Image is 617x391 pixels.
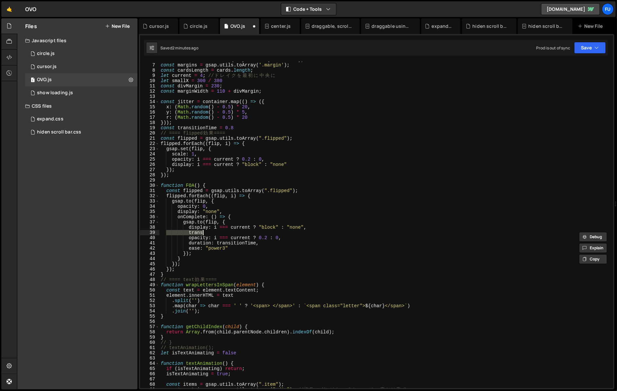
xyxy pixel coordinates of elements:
[140,62,159,68] div: 7
[473,23,509,29] div: hiden scroll bar.css
[25,113,137,126] div: expand.css
[140,251,159,256] div: 43
[140,183,159,188] div: 30
[140,377,159,382] div: 67
[25,23,37,30] h2: Files
[140,261,159,267] div: 45
[140,199,159,204] div: 33
[140,167,159,172] div: 27
[140,282,159,288] div: 49
[432,23,453,29] div: expand.css
[140,204,159,209] div: 34
[140,314,159,319] div: 55
[140,89,159,94] div: 12
[140,209,159,214] div: 35
[140,240,159,246] div: 41
[372,23,412,29] div: draggable using Observer.css
[140,340,159,345] div: 60
[140,94,159,99] div: 13
[140,329,159,335] div: 58
[140,110,159,115] div: 16
[17,34,137,47] div: Javascript files
[140,309,159,314] div: 54
[25,5,36,13] div: OVO
[25,126,137,139] div: 17267/47816.css
[140,188,159,193] div: 31
[140,235,159,240] div: 40
[140,78,159,83] div: 10
[37,129,81,135] div: hiden scroll bar.css
[579,232,607,242] button: Debug
[140,131,159,136] div: 20
[312,23,352,29] div: draggable, scrollable.js
[105,24,130,29] button: New File
[37,64,57,70] div: cursor.js
[140,288,159,293] div: 50
[190,23,208,29] div: circle.js
[574,42,606,54] button: Save
[140,220,159,225] div: 37
[140,83,159,89] div: 11
[140,345,159,350] div: 61
[578,23,605,29] div: New File
[140,324,159,329] div: 57
[140,277,159,282] div: 48
[140,120,159,125] div: 18
[140,256,159,261] div: 44
[140,293,159,298] div: 51
[140,151,159,157] div: 24
[140,272,159,277] div: 47
[25,73,137,86] div: 17267/47848.js
[271,23,291,29] div: center.js
[140,73,159,78] div: 9
[140,99,159,104] div: 14
[172,45,198,51] div: 2 minutes ago
[140,172,159,178] div: 28
[579,254,607,264] button: Copy
[140,136,159,141] div: 21
[140,335,159,340] div: 59
[140,125,159,131] div: 19
[149,23,169,29] div: cursor.js
[140,382,159,387] div: 68
[25,86,137,99] div: 17267/48011.js
[140,319,159,324] div: 56
[37,77,52,83] div: OVO.js
[140,303,159,309] div: 53
[281,3,336,15] button: Code + Tools
[140,162,159,167] div: 26
[37,116,64,122] div: expand.css
[140,371,159,377] div: 66
[602,3,614,15] a: Fu
[579,243,607,253] button: Explain
[528,23,565,29] div: hiden scroll bar.css
[140,356,159,361] div: 63
[140,267,159,272] div: 46
[140,350,159,356] div: 62
[140,366,159,371] div: 65
[140,230,159,235] div: 39
[140,225,159,230] div: 38
[140,146,159,151] div: 23
[31,78,35,83] span: 1
[140,214,159,220] div: 36
[541,3,600,15] a: [DOMAIN_NAME]
[140,361,159,366] div: 64
[140,178,159,183] div: 29
[140,157,159,162] div: 25
[140,68,159,73] div: 8
[1,1,17,17] a: 🤙
[230,23,245,29] div: OVO.js
[25,47,137,60] div: circle.js
[17,99,137,113] div: CSS files
[140,298,159,303] div: 52
[536,45,570,51] div: Prod is out of sync
[37,90,73,96] div: show loading.js
[160,45,198,51] div: Saved
[25,60,137,73] div: 17267/48012.js
[140,193,159,199] div: 32
[140,246,159,251] div: 42
[140,104,159,110] div: 15
[140,141,159,146] div: 22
